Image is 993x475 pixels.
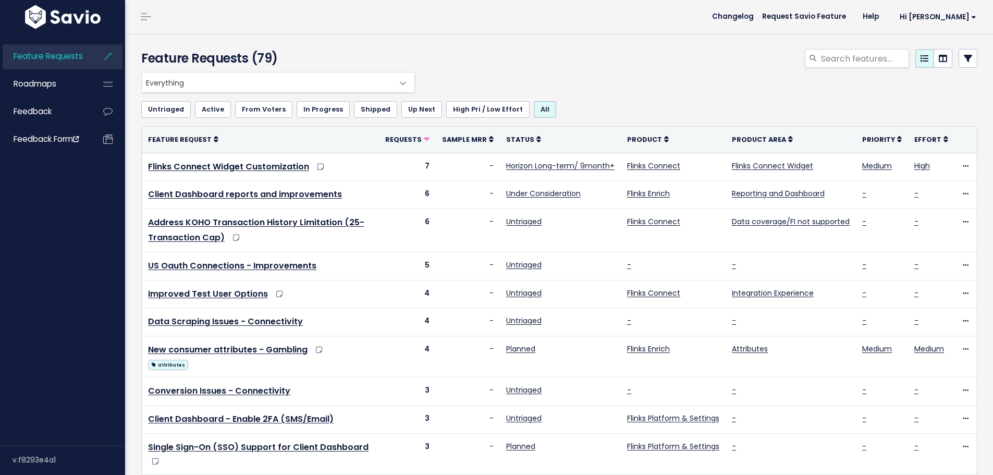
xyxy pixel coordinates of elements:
[148,161,309,173] a: Flinks Connect Widget Customization
[506,288,542,298] a: Untriaged
[148,385,290,397] a: Conversion Issues - Connectivity
[627,135,662,144] span: Product
[627,315,631,326] a: -
[436,153,500,181] td: -
[627,161,680,171] a: Flinks Connect
[141,101,977,118] ul: Filter feature requests
[379,308,436,336] td: 4
[506,188,581,199] a: Under Consideration
[627,260,631,270] a: -
[854,9,887,25] a: Help
[13,446,125,473] div: v.f8293e4a1
[354,101,397,118] a: Shipped
[862,413,866,423] a: -
[22,5,103,29] img: logo-white.9d6f32f41409.svg
[862,385,866,395] a: -
[379,433,436,474] td: 3
[732,135,786,144] span: Product Area
[914,260,918,270] a: -
[627,188,670,199] a: Flinks Enrich
[506,216,542,227] a: Untriaged
[379,280,436,308] td: 4
[3,127,87,151] a: Feedback form
[442,135,487,144] span: Sample MRR
[506,385,542,395] a: Untriaged
[148,135,212,144] span: Feature Request
[379,153,436,181] td: 7
[297,101,350,118] a: In Progress
[436,433,500,474] td: -
[506,134,541,144] a: Status
[148,216,364,243] a: Address KOHO Transaction History Limitation (25-Transaction Cap)
[732,134,793,144] a: Product Area
[862,134,902,144] a: Priority
[754,9,854,25] a: Request Savio Feature
[732,344,768,354] a: Attributes
[436,209,500,252] td: -
[732,161,813,171] a: Flinks Connect Widget
[862,216,866,227] a: -
[914,385,918,395] a: -
[148,134,218,144] a: Feature Request
[3,72,87,96] a: Roadmaps
[379,405,436,433] td: 3
[436,280,500,308] td: -
[820,49,909,68] input: Search features...
[148,315,303,327] a: Data Scraping Issues - Connectivity
[195,101,231,118] a: Active
[385,135,422,144] span: Requests
[900,13,976,21] span: Hi [PERSON_NAME]
[436,308,500,336] td: -
[141,101,191,118] a: Untriaged
[379,377,436,406] td: 3
[379,181,436,209] td: 6
[732,188,825,199] a: Reporting and Dashboard
[379,336,436,377] td: 4
[627,441,719,452] a: Flinks Platform & Settings
[442,134,494,144] a: Sample MRR
[862,260,866,270] a: -
[732,413,736,423] a: -
[235,101,292,118] a: From Voters
[627,413,719,423] a: Flinks Platform & Settings
[627,134,669,144] a: Product
[506,344,535,354] a: Planned
[506,315,542,326] a: Untriaged
[436,405,500,433] td: -
[862,344,892,354] a: Medium
[436,181,500,209] td: -
[379,252,436,280] td: 5
[914,188,918,199] a: -
[914,135,941,144] span: Effort
[712,13,754,20] span: Changelog
[148,358,188,371] a: attributes
[506,441,535,452] a: Planned
[914,344,944,354] a: Medium
[862,288,866,298] a: -
[148,260,316,272] a: US Oauth Connections - Improvements
[3,100,87,124] a: Feedback
[627,216,680,227] a: Flinks Connect
[148,188,342,200] a: Client Dashboard reports and improvements
[914,288,918,298] a: -
[732,288,814,298] a: Integration Experience
[914,441,918,452] a: -
[732,441,736,452] a: -
[141,72,415,93] span: Everything
[732,260,736,270] a: -
[14,51,83,62] span: Feature Requests
[141,49,410,68] h4: Feature Requests (79)
[732,216,850,227] a: Data coverage/FI not supported
[914,161,930,171] a: High
[627,385,631,395] a: -
[627,344,670,354] a: Flinks Enrich
[862,188,866,199] a: -
[914,413,918,423] a: -
[14,106,52,117] span: Feedback
[506,161,615,171] a: Horizon Long-term/ 9month+
[914,216,918,227] a: -
[385,134,430,144] a: Requests
[506,413,542,423] a: Untriaged
[142,72,394,92] span: Everything
[148,413,334,425] a: Client Dashboard - Enable 2FA (SMS/Email)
